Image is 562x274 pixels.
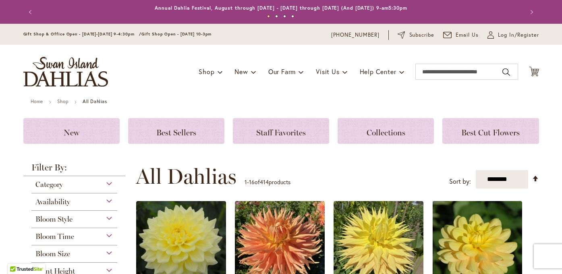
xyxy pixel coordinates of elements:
[498,31,539,39] span: Log In/Register
[260,178,269,186] span: 414
[338,118,434,144] a: Collections
[367,128,405,137] span: Collections
[136,164,236,189] span: All Dahlias
[245,178,247,186] span: 1
[23,57,108,87] a: store logo
[35,249,70,258] span: Bloom Size
[249,178,255,186] span: 16
[443,31,479,39] a: Email Us
[57,98,68,104] a: Shop
[83,98,107,104] strong: All Dahlias
[156,128,196,137] span: Best Sellers
[23,31,142,37] span: Gift Shop & Office Open - [DATE]-[DATE] 9-4:30pm /
[199,67,214,76] span: Shop
[64,128,79,137] span: New
[268,67,296,76] span: Our Farm
[316,67,339,76] span: Visit Us
[128,118,224,144] a: Best Sellers
[360,67,396,76] span: Help Center
[442,118,539,144] a: Best Cut Flowers
[35,197,70,206] span: Availability
[449,174,471,189] label: Sort by:
[23,118,120,144] a: New
[291,15,294,18] button: 4 of 4
[283,15,286,18] button: 3 of 4
[245,176,290,189] p: - of products
[398,31,434,39] a: Subscribe
[35,232,74,241] span: Bloom Time
[233,118,329,144] a: Staff Favorites
[141,31,212,37] span: Gift Shop Open - [DATE] 10-3pm
[35,180,63,189] span: Category
[409,31,435,39] span: Subscribe
[256,128,306,137] span: Staff Favorites
[523,4,539,20] button: Next
[35,215,73,224] span: Bloom Style
[23,163,126,176] strong: Filter By:
[31,98,43,104] a: Home
[155,5,407,11] a: Annual Dahlia Festival, August through [DATE] - [DATE] through [DATE] (And [DATE]) 9-am5:30pm
[456,31,479,39] span: Email Us
[275,15,278,18] button: 2 of 4
[267,15,270,18] button: 1 of 4
[487,31,539,39] a: Log In/Register
[331,31,380,39] a: [PHONE_NUMBER]
[461,128,520,137] span: Best Cut Flowers
[23,4,39,20] button: Previous
[234,67,248,76] span: New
